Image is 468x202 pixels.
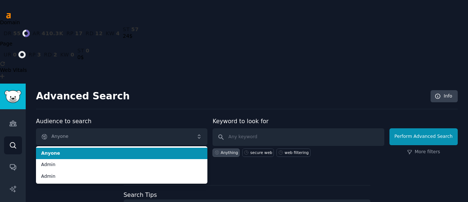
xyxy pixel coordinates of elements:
[106,30,120,36] a: kw4
[29,52,36,58] span: rp
[116,30,120,36] span: 4
[75,30,83,36] span: 17
[66,30,74,36] span: rp
[221,150,238,155] div: Anything
[124,191,157,198] label: Search Tips
[86,30,103,36] a: rd12
[4,51,26,58] a: ur0
[106,30,115,36] span: kw
[70,52,74,58] span: 0
[250,150,272,155] div: secure web
[36,91,427,102] h2: Advanced Search
[33,30,64,36] a: ar410.3K
[213,128,384,146] input: Any keyword
[4,30,30,37] a: dr55
[389,128,458,145] button: Perform Advanced Search
[86,30,94,36] span: rd
[42,30,64,36] span: 410.3K
[66,30,83,36] a: rp17
[29,52,41,58] a: rp3
[54,52,57,58] span: 2
[95,30,103,36] span: 12
[123,32,139,40] div: 24$
[284,150,309,155] div: web filtering
[431,90,458,103] a: Info
[33,30,40,36] span: ar
[60,52,74,58] a: kw0
[44,52,52,58] span: rd
[36,128,207,145] button: Anyone
[36,146,207,184] ul: Anyone
[36,118,91,125] label: Audience to search
[44,52,57,58] a: rd2
[41,162,202,168] span: Admin
[77,48,90,54] a: st0
[13,30,21,36] span: 55
[13,52,17,58] span: 0
[213,118,269,125] label: Keyword to look for
[77,54,90,61] div: 0$
[41,173,202,180] span: Admin
[4,30,12,36] span: dr
[86,48,89,54] span: 0
[4,90,21,103] img: GummySearch logo
[37,52,41,58] span: 3
[60,52,69,58] span: kw
[131,26,139,32] span: 57
[123,26,139,32] a: st57
[123,26,130,32] span: st
[4,52,11,58] span: ur
[77,48,84,54] span: st
[41,150,202,157] span: Anyone
[407,149,440,155] a: More filters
